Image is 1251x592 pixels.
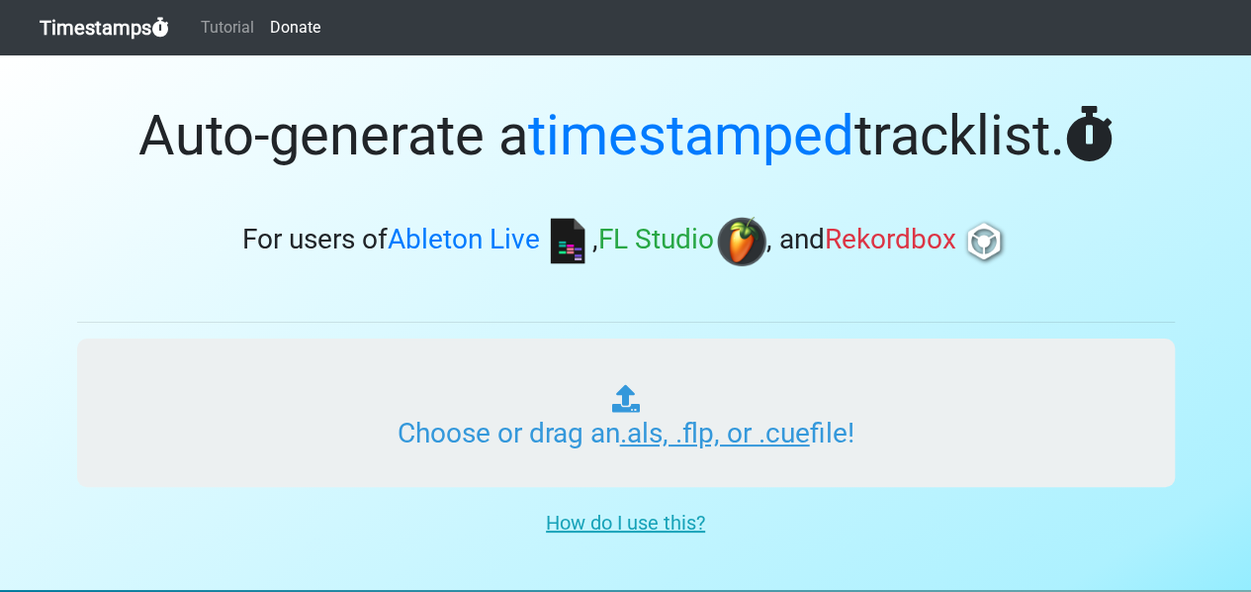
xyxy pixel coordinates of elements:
span: timestamped [528,103,854,168]
a: Timestamps [40,8,169,48]
a: Tutorial [193,8,262,48]
a: Donate [262,8,328,48]
img: rb.png [959,217,1009,266]
u: How do I use this? [546,511,705,535]
img: fl.png [717,217,766,266]
img: ableton.png [543,217,592,266]
h3: For users of , , and [77,217,1175,266]
span: Rekordbox [825,224,956,256]
span: FL Studio [598,224,714,256]
span: Ableton Live [388,224,540,256]
h1: Auto-generate a tracklist. [77,103,1175,169]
